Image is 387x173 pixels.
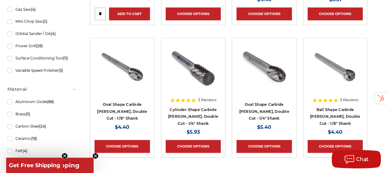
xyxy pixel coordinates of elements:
[43,19,47,24] span: (2)
[9,162,60,169] span: Get Free Shipping
[7,16,77,27] a: Mini Chop Saw
[332,150,381,168] button: Chat
[257,124,271,130] span: $5.40
[236,7,292,20] a: Choose Options
[39,124,46,129] span: (24)
[166,7,221,20] a: Choose Options
[7,133,77,144] a: Ceramic
[7,53,77,63] a: Surface Conditioning Tool
[7,96,77,107] a: Aluminum Oxide
[31,136,37,141] span: (19)
[187,129,200,135] span: $5.93
[62,153,68,159] button: Close teaser
[7,65,77,76] a: Variable Speed Polisher
[340,98,358,102] span: 3 Reviews
[7,28,77,39] a: Orbital Sander / DA
[7,40,77,51] a: Power Drill
[166,140,221,153] a: Choose Options
[239,102,289,121] a: Oval Shape Carbide [PERSON_NAME], Double Cut - 1/4" Shank
[6,158,63,173] div: Get Free ShippingClose teaser
[95,140,150,153] a: Choose Options
[63,56,68,60] span: (11)
[109,7,150,20] a: Add to Cart
[7,86,77,93] h5: Material
[7,121,77,132] a: Carbon Steel
[26,112,30,116] span: (5)
[236,42,292,98] a: Egg shape carbide bur 1/4" shank
[198,98,216,102] span: 3 Reviews
[308,7,363,20] a: Choose Options
[310,107,360,126] a: Ball Shape Carbide [PERSON_NAME], Double Cut - 1/8" Shank
[95,42,150,98] a: oval shape tungsten carbide burrCBSE-51D oval/egg shape carbide burr 1/8" shank
[6,158,94,173] div: Get Free ShippingClose teaser
[236,140,292,153] a: Choose Options
[22,148,27,153] span: (4)
[168,42,218,91] img: SA-3 Cylinder shape carbide bur 1/4" shank
[356,156,369,162] span: Chat
[115,124,129,130] span: $4.40
[51,31,56,36] span: (4)
[98,42,147,91] img: oval shape tungsten carbide burrCBSE-51D oval/egg shape carbide burr 1/8" shank
[308,42,363,98] a: CBSD-51D ball shape carbide burr 1/8" shank
[7,4,77,15] a: Gas Saw
[328,129,342,135] span: $4.40
[36,44,43,48] span: (26)
[240,42,289,91] img: Egg shape carbide bur 1/4" shank
[168,107,218,126] a: Cylinder Shape Carbide [PERSON_NAME], Double Cut - 1/4" Shank
[308,140,363,153] a: Choose Options
[7,145,77,156] a: Felt
[58,68,63,73] span: (3)
[7,109,77,119] a: Brass
[92,153,99,159] button: Close teaser
[166,42,221,98] a: SA-3 Cylinder shape carbide bur 1/4" shank
[97,102,147,121] a: Oval Shape Carbide [PERSON_NAME], Double Cut - 1/8" Shank
[47,99,54,104] span: (66)
[311,42,360,91] img: CBSD-51D ball shape carbide burr 1/8" shank
[31,7,36,12] span: (4)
